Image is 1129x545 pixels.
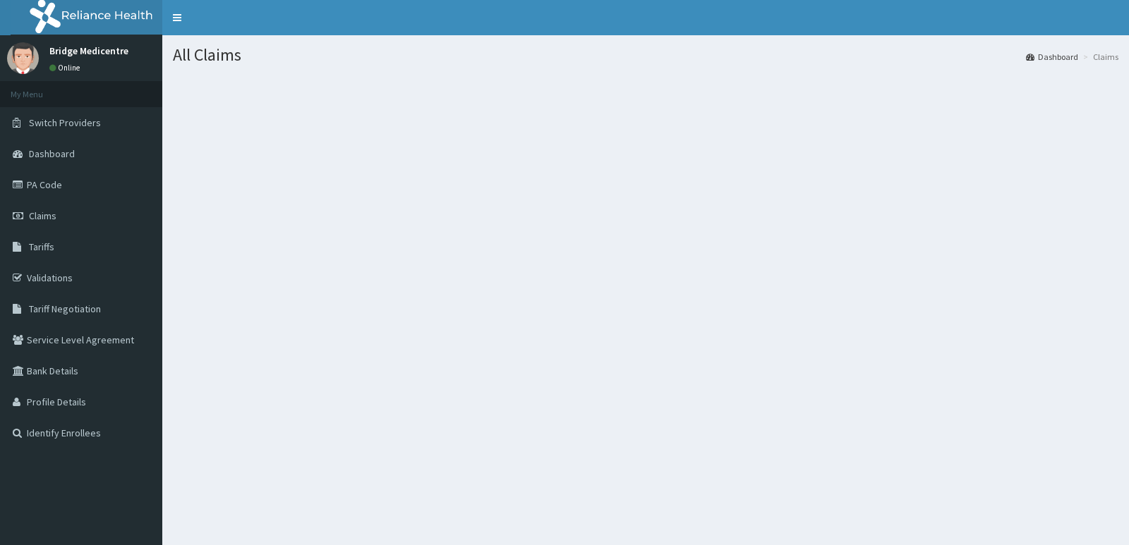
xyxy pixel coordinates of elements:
[1080,51,1118,63] li: Claims
[29,240,54,253] span: Tariffs
[29,302,101,315] span: Tariff Negotiation
[49,63,83,73] a: Online
[29,147,75,160] span: Dashboard
[29,209,56,222] span: Claims
[29,116,101,129] span: Switch Providers
[49,46,128,56] p: Bridge Medicentre
[173,46,1118,64] h1: All Claims
[1026,51,1078,63] a: Dashboard
[7,42,39,74] img: User Image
